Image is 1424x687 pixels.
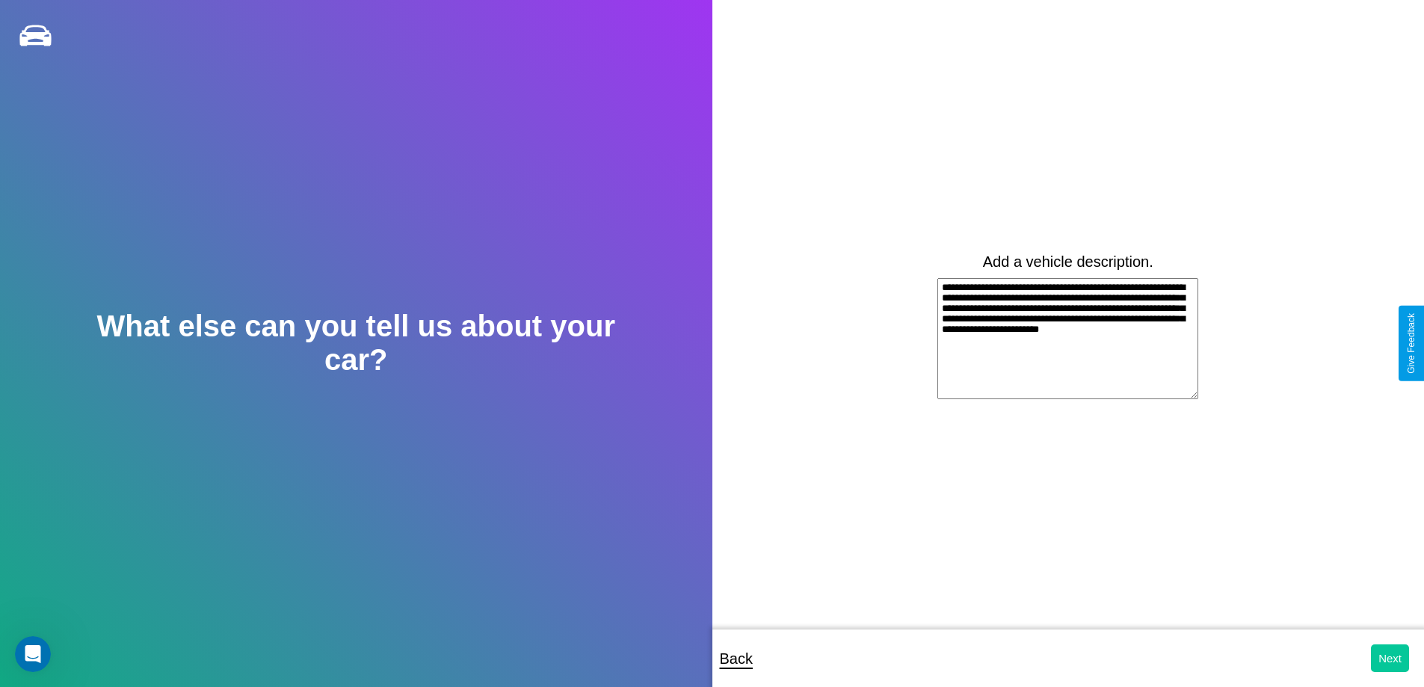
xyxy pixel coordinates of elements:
[1371,644,1409,672] button: Next
[15,636,51,672] iframe: Intercom live chat
[983,253,1153,271] label: Add a vehicle description.
[1406,313,1417,374] div: Give Feedback
[71,309,641,377] h2: What else can you tell us about your car?
[720,645,753,672] p: Back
